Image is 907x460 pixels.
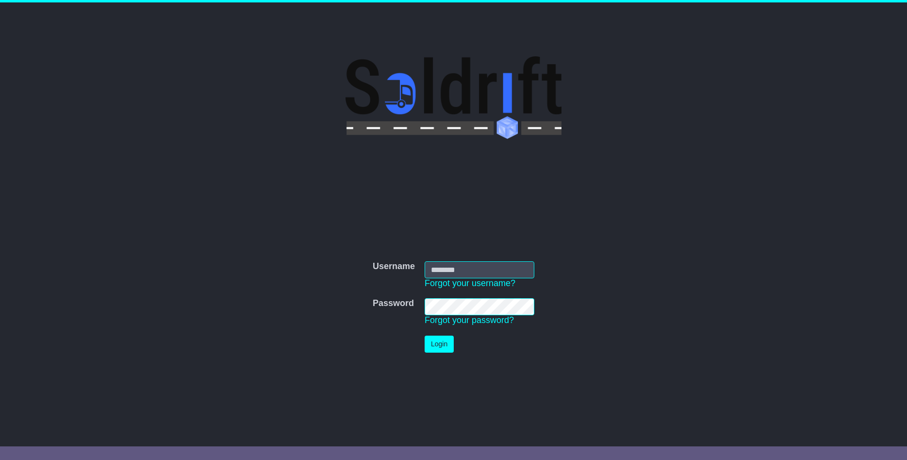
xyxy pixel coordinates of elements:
label: Username [373,261,415,272]
a: Forgot your username? [425,278,515,288]
label: Password [373,298,414,309]
button: Login [425,336,454,353]
a: Forgot your password? [425,315,514,325]
img: Soldrift Pty Ltd [346,56,561,139]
